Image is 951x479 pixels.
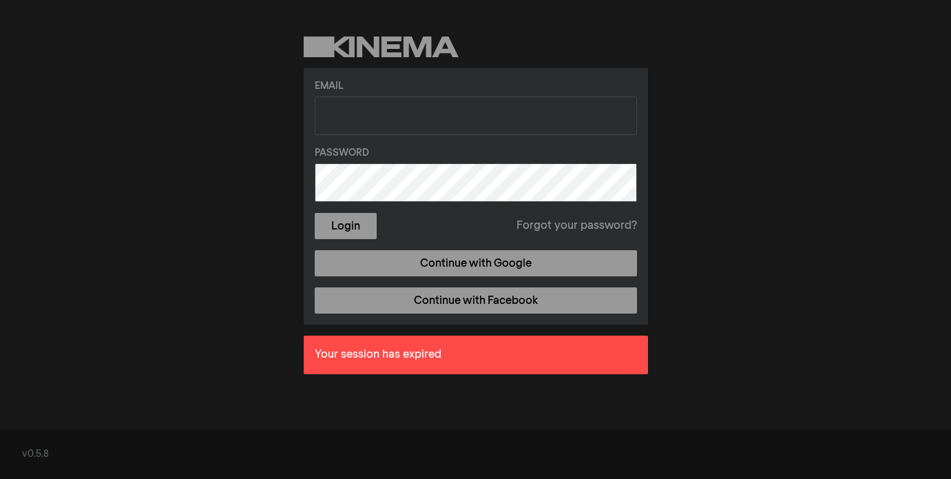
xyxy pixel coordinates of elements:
button: Login [315,213,377,239]
div: Your session has expired [304,336,648,374]
a: Continue with Facebook [315,287,637,314]
label: Email [315,79,637,94]
div: v0.5.8 [22,447,929,462]
a: Continue with Google [315,250,637,276]
label: Password [315,146,637,161]
a: Forgot your password? [516,218,637,234]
